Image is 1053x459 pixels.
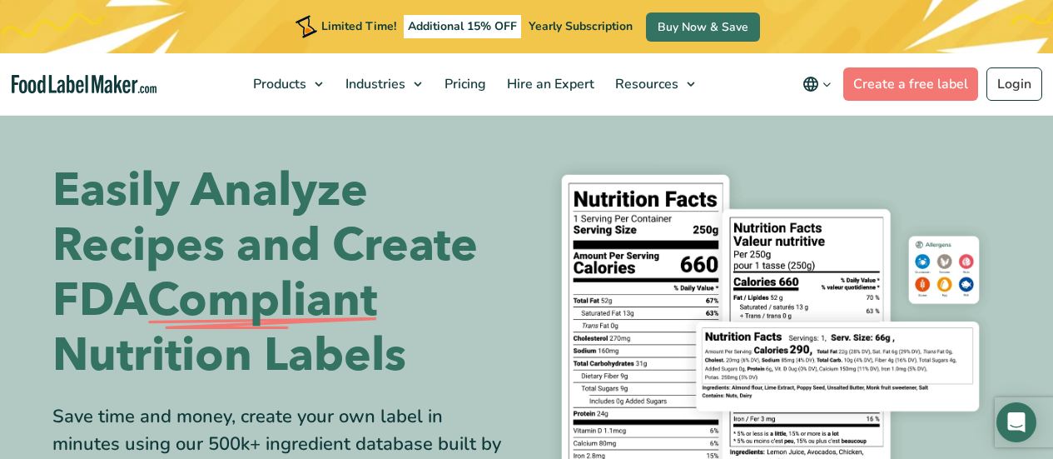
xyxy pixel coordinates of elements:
a: Industries [335,53,430,115]
a: Create a free label [843,67,978,101]
span: Additional 15% OFF [404,15,521,38]
a: Hire an Expert [497,53,601,115]
div: Open Intercom Messenger [996,402,1036,442]
span: Hire an Expert [502,75,596,93]
span: Resources [610,75,680,93]
span: Limited Time! [321,18,396,34]
a: Buy Now & Save [646,12,760,42]
span: Pricing [440,75,488,93]
span: Products [248,75,308,93]
a: Pricing [435,53,493,115]
a: Login [986,67,1042,101]
span: Compliant [147,273,377,328]
h1: Easily Analyze Recipes and Create FDA Nutrition Labels [52,163,514,383]
span: Industries [340,75,407,93]
a: Products [243,53,331,115]
span: Yearly Subscription [529,18,633,34]
a: Resources [605,53,703,115]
